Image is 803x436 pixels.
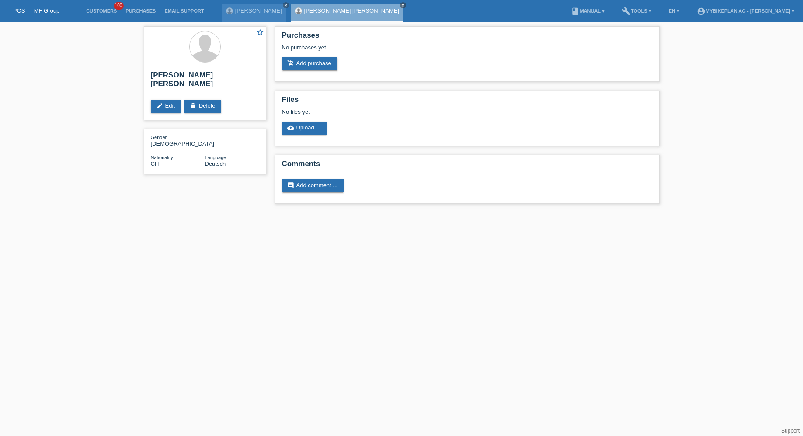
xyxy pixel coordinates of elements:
a: commentAdd comment ... [282,179,344,192]
a: close [283,2,289,8]
a: account_circleMybikeplan AG - [PERSON_NAME] ▾ [692,8,799,14]
div: No files yet [282,108,549,115]
a: add_shopping_cartAdd purchase [282,57,337,70]
h2: Comments [282,160,653,173]
div: [DEMOGRAPHIC_DATA] [151,134,205,147]
i: build [622,7,631,16]
a: close [400,2,406,8]
i: book [571,7,580,16]
a: Support [781,428,800,434]
span: Switzerland [151,160,159,167]
i: cloud_upload [287,124,294,131]
a: [PERSON_NAME] [PERSON_NAME] [304,7,399,14]
i: star_border [256,28,264,36]
a: cloud_uploadUpload ... [282,122,327,135]
a: Purchases [121,8,160,14]
span: Gender [151,135,167,140]
a: buildTools ▾ [618,8,656,14]
a: Email Support [160,8,208,14]
a: deleteDelete [184,100,222,113]
i: close [284,3,288,7]
i: edit [156,102,163,109]
a: star_border [256,28,264,38]
a: [PERSON_NAME] [235,7,282,14]
a: Customers [82,8,121,14]
a: bookManual ▾ [567,8,609,14]
h2: Purchases [282,31,653,44]
span: Nationality [151,155,173,160]
i: account_circle [697,7,706,16]
i: comment [287,182,294,189]
span: Language [205,155,226,160]
a: POS — MF Group [13,7,59,14]
i: close [401,3,405,7]
span: Deutsch [205,160,226,167]
a: editEdit [151,100,181,113]
a: EN ▾ [664,8,684,14]
h2: Files [282,95,653,108]
h2: [PERSON_NAME] [PERSON_NAME] [151,71,259,93]
i: delete [190,102,197,109]
i: add_shopping_cart [287,60,294,67]
span: 100 [114,2,124,10]
div: No purchases yet [282,44,653,57]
